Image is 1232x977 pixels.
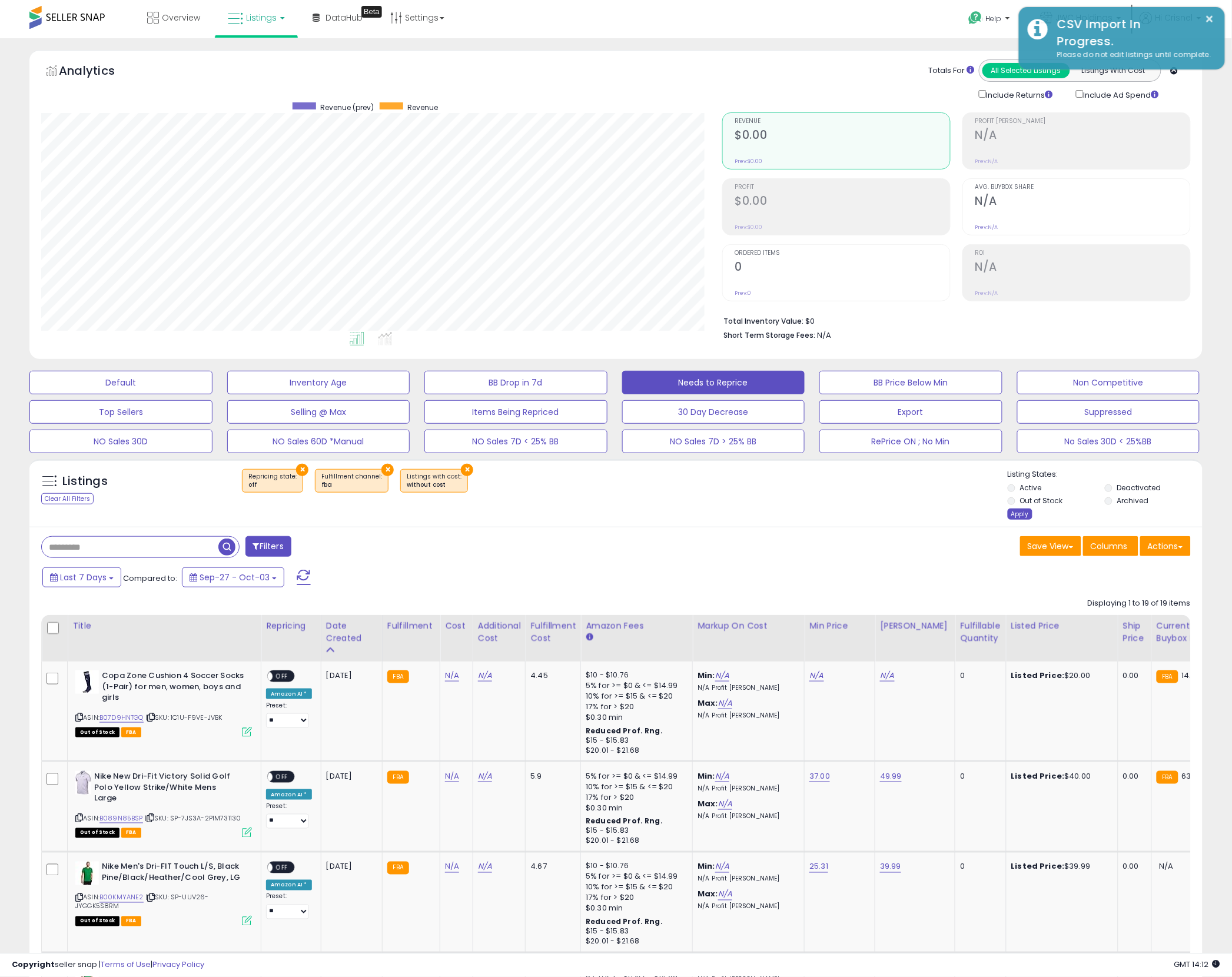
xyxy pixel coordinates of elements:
span: Revenue [735,118,950,125]
button: × [1206,12,1215,26]
a: 25.31 [809,861,828,873]
small: FBA [1157,771,1178,784]
button: NO Sales 7D > 25% BB [622,430,805,453]
button: Export [819,400,1002,424]
a: N/A [718,697,732,709]
span: FBA [121,828,141,838]
b: Max: [698,798,718,809]
button: 30 Day Decrease [622,400,805,424]
div: Include Returns [970,88,1067,101]
a: Privacy Policy [152,959,204,971]
div: Markup on Cost [698,620,799,632]
div: 5% for >= $0 & <= $14.99 [586,872,683,882]
div: $20.00 [1011,670,1109,681]
small: Prev: N/A [975,290,998,297]
b: Reduced Prof. Rng. [586,816,663,826]
span: OFF [273,863,291,873]
div: Ship Price [1123,620,1147,644]
div: [DATE] [326,771,373,782]
div: Fulfillment [387,620,435,632]
button: Items Being Repriced [424,400,607,424]
a: N/A [445,861,459,873]
button: Listings With Cost [1070,63,1157,78]
span: Ordered Items [735,250,950,257]
b: Copa Zone Cushion 4 Soccer Socks (1-Pair) for men, women, boys and girls [102,670,245,706]
div: $20.01 - $21.68 [586,836,683,846]
small: Prev: N/A [975,158,998,165]
div: $20.01 - $21.68 [586,746,683,756]
button: × [381,464,394,476]
div: Preset: [266,802,312,829]
div: Displaying 1 to 19 of 19 items [1088,598,1191,609]
span: All listings that are currently out of stock and unavailable for purchase on Amazon [75,828,119,838]
div: 0.00 [1123,670,1143,681]
span: N/A [818,330,832,341]
span: | SKU: 1C1U-F9VE-JVBK [145,713,223,722]
small: Amazon Fees. [586,632,593,643]
div: Date Created [326,620,377,644]
div: off [248,481,297,489]
strong: Copyright [12,959,55,971]
div: seller snap | | [12,960,204,971]
div: Totals For [929,65,975,77]
div: 0 [960,862,997,872]
h5: Listings [62,473,108,490]
a: Terms of Use [101,959,151,971]
span: All listings that are currently out of stock and unavailable for purchase on Amazon [75,916,119,926]
div: Min Price [809,620,870,632]
div: 10% for >= $15 & <= $20 [586,882,683,893]
p: N/A Profit [PERSON_NAME] [698,712,795,720]
p: N/A Profit [PERSON_NAME] [698,903,795,911]
a: N/A [809,670,823,682]
a: 39.99 [880,861,901,873]
div: 4.67 [530,862,572,872]
b: Listed Price: [1011,770,1065,782]
p: N/A Profit [PERSON_NAME] [698,812,795,820]
div: 17% for > $20 [586,893,683,903]
a: N/A [715,770,729,782]
button: Save View [1020,536,1081,556]
div: ASIN: [75,771,252,836]
b: Reduced Prof. Rng. [586,917,663,927]
b: Min: [698,770,715,782]
b: Min: [698,670,715,681]
div: 10% for >= $15 & <= $20 [586,782,683,792]
span: Avg. Buybox Share [975,184,1190,191]
h2: $0.00 [735,194,950,210]
small: FBA [387,862,409,875]
a: 37.00 [809,770,830,782]
div: Include Ad Spend [1067,88,1178,101]
div: Fulfillable Quantity [960,620,1001,644]
span: Listings [246,12,277,24]
span: | SKU: SP-UUV26-JYGGK5S8RM [75,893,209,910]
span: OFF [273,672,291,682]
div: Listed Price [1011,620,1113,632]
button: Suppressed [1017,400,1200,424]
a: N/A [478,861,492,873]
div: 0.00 [1123,771,1143,782]
button: NO Sales 30D [29,430,212,453]
div: Amazon AI * [266,789,312,800]
button: Columns [1083,536,1138,556]
span: Last 7 Days [60,571,107,583]
span: Columns [1091,540,1128,552]
img: 41gc2qvmZJL._SL40_.jpg [75,862,99,885]
div: [DATE] [326,670,373,681]
i: Get Help [968,11,983,25]
span: Repricing state : [248,472,297,490]
span: N/A [1160,861,1174,872]
div: Fulfillment Cost [530,620,576,644]
button: No Sales 30D < 25%BB [1017,430,1200,453]
div: Current Buybox Price [1157,620,1217,644]
b: Short Term Storage Fees: [724,330,816,340]
div: 4.45 [530,670,572,681]
label: Archived [1117,496,1149,506]
b: Max: [698,697,718,709]
button: × [461,464,473,476]
div: 5% for >= $0 & <= $14.99 [586,680,683,691]
span: OFF [273,772,291,782]
span: 14.06 [1181,670,1201,681]
a: Help [959,2,1022,38]
b: Reduced Prof. Rng. [586,726,663,736]
a: N/A [445,770,459,782]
